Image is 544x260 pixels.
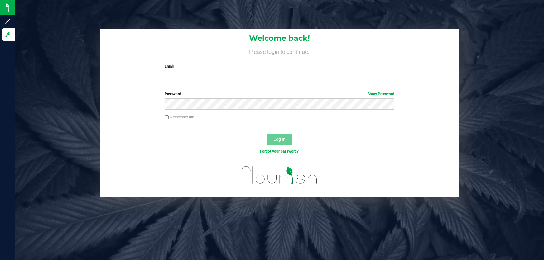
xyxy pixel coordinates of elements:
[165,64,395,69] label: Email
[100,47,459,55] h4: Please login to continue.
[267,134,292,145] button: Log In
[5,18,11,24] inline-svg: Sign up
[100,34,459,42] h1: Welcome back!
[235,161,325,190] img: flourish_logo.svg
[165,115,169,120] input: Remember me
[260,149,299,154] a: Forgot your password?
[273,137,286,142] span: Log In
[165,92,181,96] span: Password
[165,114,194,120] label: Remember me
[368,92,394,96] a: Show Password
[5,31,11,38] inline-svg: Log in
